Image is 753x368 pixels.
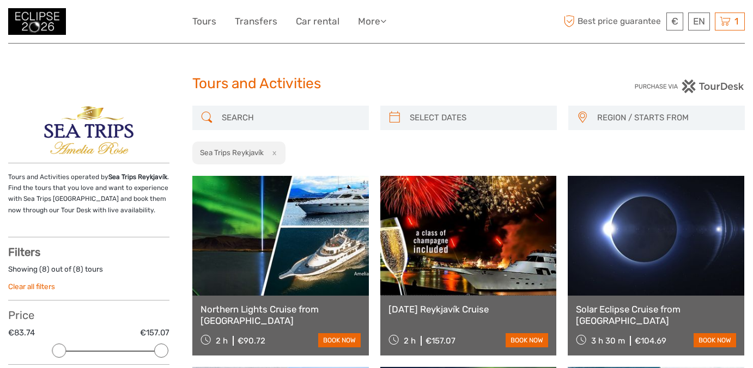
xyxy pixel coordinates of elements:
span: 3 h 30 m [591,336,625,346]
img: 3312-44506bfc-dc02-416d-ac4c-c65cb0cf8db4_logo_small.jpg [8,8,66,35]
a: Transfers [235,14,277,29]
div: €104.69 [635,336,666,346]
a: More [358,14,386,29]
span: 2 h [404,336,416,346]
button: REGION / STARTS FROM [592,109,739,127]
a: Car rental [296,14,339,29]
h3: Price [8,309,169,322]
label: 8 [42,264,47,274]
button: x [265,147,280,158]
a: book now [694,333,736,347]
div: €90.72 [238,336,265,346]
input: SEARCH [217,108,363,127]
a: book now [506,333,548,347]
a: Tours [192,14,216,29]
a: Northern Lights Cruise from [GEOGRAPHIC_DATA] [201,304,361,326]
div: Showing ( ) out of ( ) tours [8,264,169,281]
strong: Sea Trips Reykjavík [108,173,167,181]
div: EN [688,13,710,30]
a: book now [318,333,361,347]
label: €157.07 [140,327,169,339]
strong: Filters [8,246,40,259]
img: 1787-1_logo_thumbnail.png [44,106,134,155]
a: Clear all filters [8,282,55,291]
input: SELECT DATES [405,108,551,127]
a: Solar Eclipse Cruise from [GEOGRAPHIC_DATA] [576,304,736,326]
span: 1 [733,16,740,27]
span: Best price guarantee [561,13,664,30]
span: 2 h [216,336,228,346]
span: € [671,16,678,27]
label: €83.74 [8,327,35,339]
p: Tours and Activities operated by . Find the tours that you love and want to experience with Sea T... [8,171,169,216]
img: PurchaseViaTourDesk.png [634,79,745,93]
a: [DATE] Reykjavík Cruise [388,304,549,315]
label: 8 [76,264,81,274]
div: €157.07 [426,336,456,346]
h2: Sea Trips Reykjavík [200,148,264,157]
h1: Tours and Activities [192,75,561,93]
